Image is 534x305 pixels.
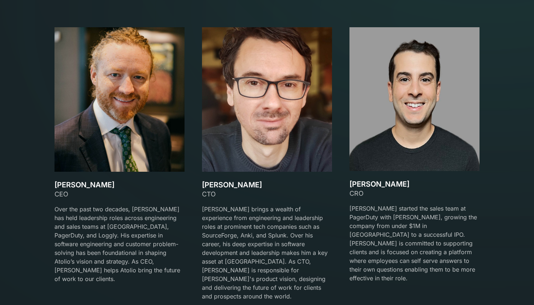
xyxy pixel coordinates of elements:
[202,180,332,189] h3: [PERSON_NAME]
[349,188,480,198] div: CRO
[498,270,534,305] iframe: Chat Widget
[202,205,332,301] p: [PERSON_NAME] brings a wealth of experience from engineering and leadership roles at prominent te...
[54,27,185,172] img: team
[202,27,332,172] img: team
[349,180,480,188] h3: [PERSON_NAME]
[54,180,185,189] h3: [PERSON_NAME]
[349,204,480,282] p: [PERSON_NAME] started the sales team at PagerDuty with [PERSON_NAME], growing the company from un...
[54,205,185,283] p: Over the past two decades, [PERSON_NAME] has held leadership roles across engineering and sales t...
[349,27,480,171] img: team
[202,189,332,199] div: CTO
[54,189,185,199] div: CEO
